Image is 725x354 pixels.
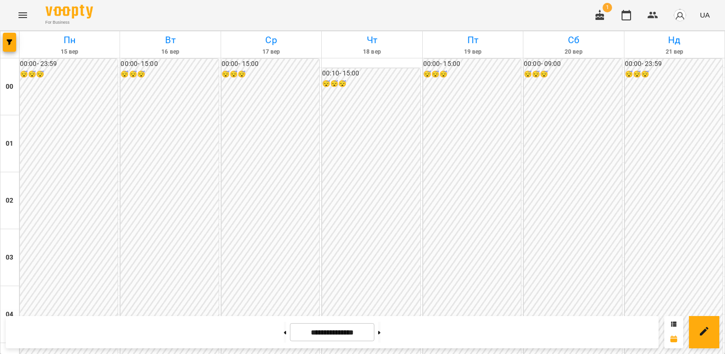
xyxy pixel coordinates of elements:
h6: 00:00 - 23:59 [625,59,723,69]
h6: 17 вер [223,47,320,56]
h6: 00 [6,82,13,92]
h6: Пт [424,33,521,47]
h6: Чт [323,33,420,47]
h6: 16 вер [121,47,219,56]
img: avatar_s.png [673,9,687,22]
h6: 00:10 - 15:00 [322,68,420,79]
h6: Ср [223,33,320,47]
h6: 20 вер [525,47,622,56]
h6: 😴😴😴 [423,69,521,80]
h6: 00:00 - 09:00 [524,59,622,69]
img: Voopty Logo [46,5,93,19]
h6: 😴😴😴 [121,69,218,80]
h6: 00:00 - 23:59 [20,59,118,69]
span: UA [700,10,710,20]
h6: Пн [21,33,118,47]
h6: 00:00 - 15:00 [222,59,319,69]
h6: 15 вер [21,47,118,56]
h6: Нд [626,33,723,47]
h6: 03 [6,252,13,263]
h6: 18 вер [323,47,420,56]
h6: 00:00 - 15:00 [121,59,218,69]
h6: 02 [6,196,13,206]
h6: 19 вер [424,47,521,56]
button: UA [696,6,714,24]
h6: Вт [121,33,219,47]
button: Menu [11,4,34,27]
h6: 21 вер [626,47,723,56]
h6: 😴😴😴 [222,69,319,80]
h6: 😴😴😴 [322,79,420,89]
span: 1 [603,3,612,12]
h6: 😴😴😴 [524,69,622,80]
span: For Business [46,19,93,26]
h6: Сб [525,33,622,47]
h6: 😴😴😴 [20,69,118,80]
h6: 04 [6,309,13,320]
h6: 01 [6,139,13,149]
h6: 😴😴😴 [625,69,723,80]
h6: 00:00 - 15:00 [423,59,521,69]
